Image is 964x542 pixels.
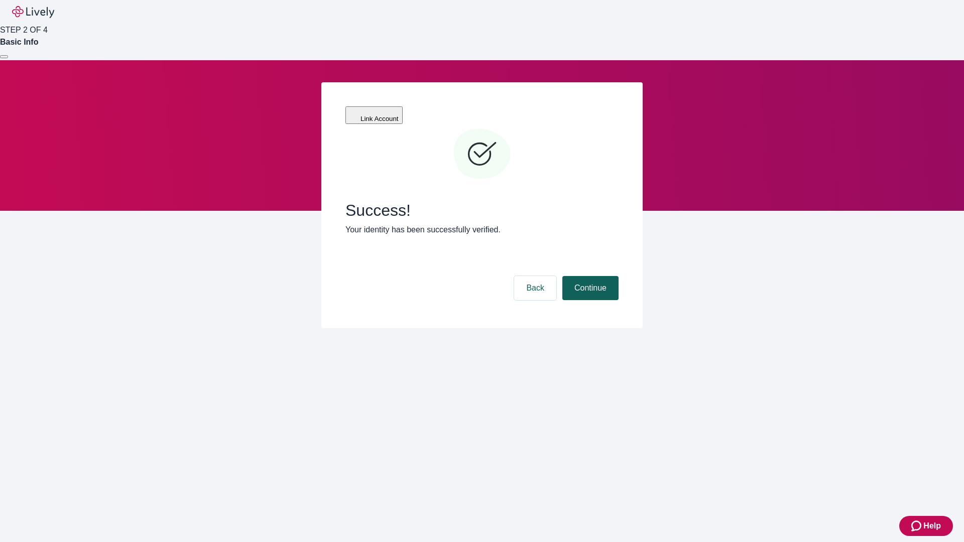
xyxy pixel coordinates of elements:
button: Continue [562,276,619,300]
button: Back [514,276,556,300]
p: Your identity has been successfully verified. [345,224,619,236]
span: Success! [345,201,619,220]
svg: Checkmark icon [452,124,512,185]
span: Help [923,520,941,532]
button: Link Account [345,106,403,124]
img: Lively [12,6,54,18]
button: Zendesk support iconHelp [899,516,953,536]
svg: Zendesk support icon [911,520,923,532]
